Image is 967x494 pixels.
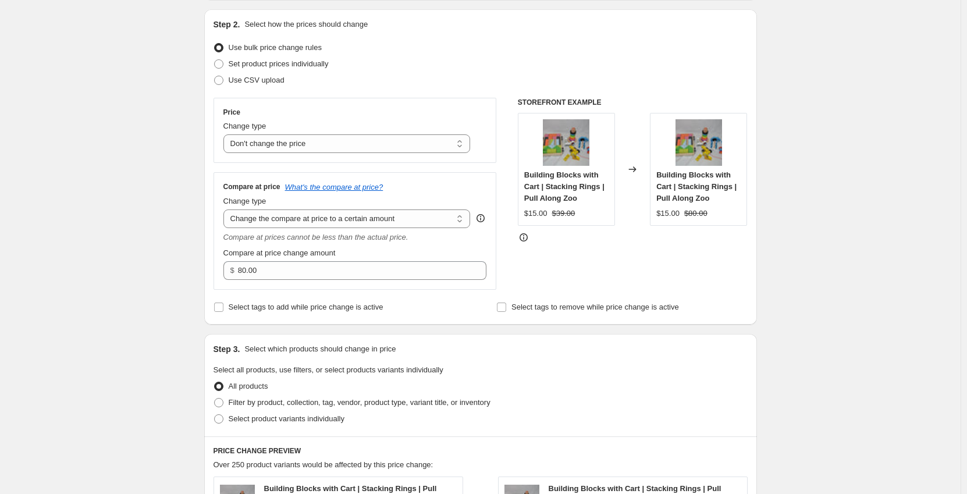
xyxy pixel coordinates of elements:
span: Filter by product, collection, tag, vendor, product type, variant title, or inventory [229,398,490,407]
span: Set product prices individually [229,59,329,68]
i: Compare at prices cannot be less than the actual price. [223,233,408,241]
span: Select all products, use filters, or select products variants individually [214,365,443,374]
h2: Step 2. [214,19,240,30]
h6: PRICE CHANGE PREVIEW [214,446,748,456]
span: Compare at price change amount [223,248,336,257]
div: $15.00 [524,208,548,219]
p: Select which products should change in price [244,343,396,355]
h3: Price [223,108,240,117]
span: Use bulk price change rules [229,43,322,52]
h6: STOREFRONT EXAMPLE [518,98,748,107]
span: Select tags to add while price change is active [229,303,383,311]
span: $ [230,266,234,275]
div: $15.00 [656,208,680,219]
span: All products [229,382,268,390]
img: DSC_0968_80x.JPG [676,119,722,166]
div: help [475,212,486,224]
span: Change type [223,197,266,205]
span: Building Blocks with Cart | Stacking Rings | Pull Along Zoo [524,170,605,202]
span: Use CSV upload [229,76,285,84]
img: DSC_0968_80x.JPG [543,119,589,166]
h3: Compare at price [223,182,280,191]
span: Over 250 product variants would be affected by this price change: [214,460,433,469]
h2: Step 3. [214,343,240,355]
span: Building Blocks with Cart | Stacking Rings | Pull Along Zoo [656,170,737,202]
input: 80.00 [238,261,469,280]
strike: $39.00 [552,208,575,219]
span: Change type [223,122,266,130]
p: Select how the prices should change [244,19,368,30]
strike: $80.00 [684,208,708,219]
span: Select product variants individually [229,414,344,423]
button: What's the compare at price? [285,183,383,191]
span: Select tags to remove while price change is active [511,303,679,311]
